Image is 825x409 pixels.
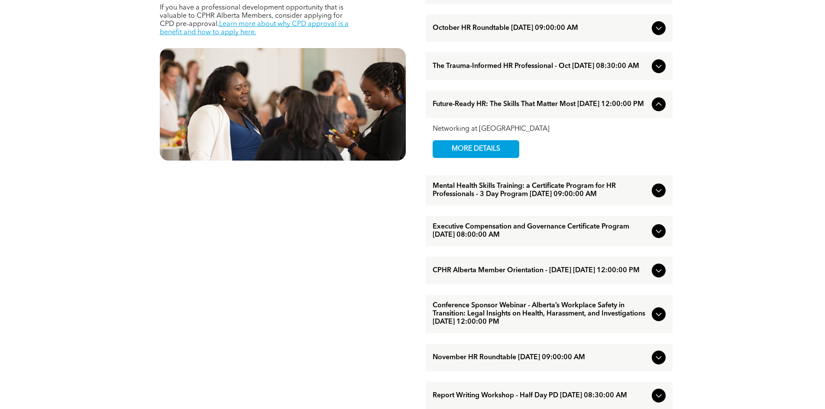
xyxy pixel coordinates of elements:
[433,354,648,362] span: November HR Roundtable [DATE] 09:00:00 AM
[433,392,648,400] span: Report Writing Workshop - Half Day PD [DATE] 08:30:00 AM
[433,62,648,71] span: The Trauma-Informed HR Professional - Oct [DATE] 08:30:00 AM
[433,100,648,109] span: Future-Ready HR: The Skills That Matter Most [DATE] 12:00:00 PM
[442,141,510,158] span: MORE DETAILS
[160,21,349,36] a: Learn more about why CPD approval is a benefit and how to apply here.
[433,182,648,199] span: Mental Health Skills Training: a Certificate Program for HR Professionals - 3 Day Program [DATE] ...
[160,4,343,28] span: If you have a professional development opportunity that is valuable to CPHR Alberta Members, cons...
[433,267,648,275] span: CPHR Alberta Member Orientation - [DATE] [DATE] 12:00:00 PM
[433,223,648,239] span: Executive Compensation and Governance Certificate Program [DATE] 08:00:00 AM
[433,24,648,32] span: October HR Roundtable [DATE] 09:00:00 AM
[433,140,519,158] a: MORE DETAILS
[433,125,666,133] div: Networking at [GEOGRAPHIC_DATA]
[433,302,648,326] span: Conference Sponsor Webinar - Alberta’s Workplace Safety in Transition: Legal Insights on Health, ...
